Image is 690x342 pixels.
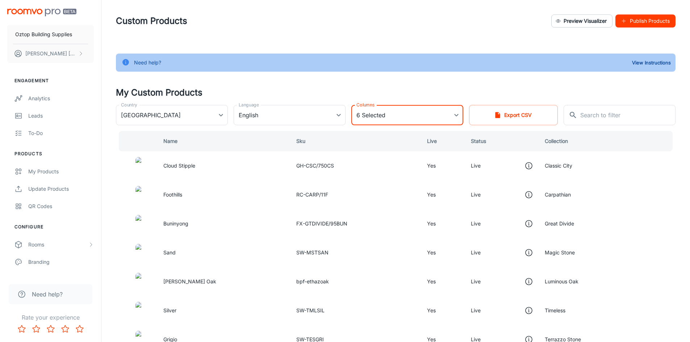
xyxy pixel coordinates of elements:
svg: This product is in the visualizer [524,161,533,170]
th: Name [158,131,290,151]
th: Sku [290,131,421,151]
svg: This product is in the visualizer [524,306,533,315]
p: Oztop Building Supplies [15,30,72,38]
td: SW-TMLSIL [290,296,421,325]
div: 6 Selected [351,105,463,125]
span: Need help? [32,290,63,299]
div: Live [471,161,533,170]
td: Cloud Stipple [158,151,290,180]
div: [GEOGRAPHIC_DATA] [116,105,228,125]
svg: This product is in the visualizer [524,190,533,199]
button: Rate 3 star [43,322,58,336]
button: [PERSON_NAME] [PERSON_NAME] [7,44,94,63]
div: Live [471,219,533,228]
div: Update Products [28,185,94,193]
td: Magic Stone [539,238,676,267]
button: Rate 1 star [14,322,29,336]
div: My Products [28,168,94,176]
p: Rate your experience [6,313,95,322]
td: Sand [158,238,290,267]
td: FX-GTDIVIDE/95BUN [290,209,421,238]
td: Great Divide [539,209,676,238]
td: SW-MSTSAN [290,238,421,267]
td: bpf-ethazoak [290,267,421,296]
td: Classic City [539,151,676,180]
div: To-do [28,129,94,137]
svg: This product is in the visualizer [524,248,533,257]
button: Rate 5 star [72,322,87,336]
label: Country [121,102,137,108]
p: [PERSON_NAME] [PERSON_NAME] [25,50,76,58]
td: Carpathian [539,180,676,209]
button: View Instructions [630,57,673,68]
td: Luminous Oak [539,267,676,296]
div: Texts [28,275,94,283]
button: Rate 4 star [58,322,72,336]
div: Branding [28,258,94,266]
img: Roomvo PRO Beta [7,9,76,16]
div: Leads [28,112,94,120]
th: Collection [539,131,676,151]
div: Live [471,306,533,315]
button: Rate 2 star [29,322,43,336]
div: Rooms [28,241,88,249]
label: Language [239,102,259,108]
td: Timeless [539,296,676,325]
button: Oztop Building Supplies [7,25,94,44]
button: Preview Visualizer [551,14,612,28]
div: English [234,105,346,125]
th: Status [465,131,539,151]
td: Yes [421,267,465,296]
td: Yes [421,180,465,209]
div: Live [471,277,533,286]
div: QR Codes [28,202,94,210]
h1: Custom Products [116,14,187,28]
td: Yes [421,209,465,238]
td: Yes [421,296,465,325]
td: RC-CARP/11F [290,180,421,209]
div: Need help? [134,56,161,69]
label: Columns [356,102,375,108]
div: Live [471,190,533,199]
input: Search to filter [580,105,676,125]
td: Silver [158,296,290,325]
svg: This product is in the visualizer [524,277,533,286]
td: Yes [421,238,465,267]
h4: My Custom Products [116,86,676,99]
td: [PERSON_NAME] Oak [158,267,290,296]
button: Publish Products [615,14,676,28]
button: Export CSV [469,105,558,125]
td: Foothills [158,180,290,209]
th: Live [421,131,465,151]
div: Analytics [28,94,94,102]
svg: This product is in the visualizer [524,219,533,228]
td: GH-CSC/750CS [290,151,421,180]
td: Yes [421,151,465,180]
div: Live [471,248,533,257]
td: Buninyong [158,209,290,238]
